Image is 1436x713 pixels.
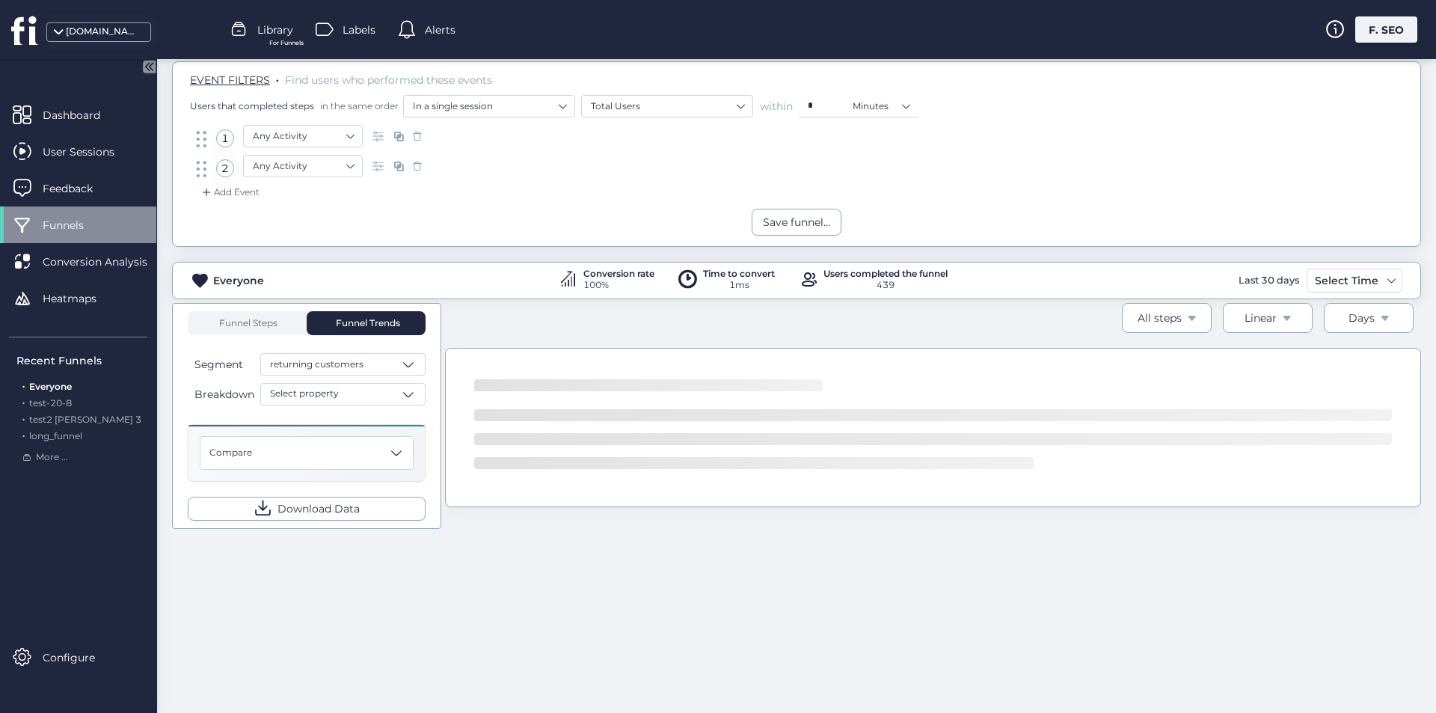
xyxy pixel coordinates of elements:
[216,159,234,177] div: 2
[1245,310,1277,326] div: Linear
[190,100,314,112] span: Users that completed steps
[16,352,147,369] div: Recent Funnels
[43,649,117,666] span: Configure
[277,501,360,517] span: Download Data
[29,381,72,392] span: Everyone
[270,387,339,401] span: Select property
[66,25,141,39] div: [DOMAIN_NAME]
[199,185,260,200] div: Add Event
[43,144,137,160] span: User Sessions
[43,290,119,307] span: Heatmaps
[703,278,775,293] div: 1ms
[43,180,115,197] span: Feedback
[43,217,106,233] span: Funnels
[29,397,72,408] span: test-20-8
[583,278,654,293] div: 100%
[253,125,353,147] nz-select-item: Any Activity
[1311,272,1382,290] div: Select Time
[29,414,141,425] span: test2 [PERSON_NAME] 3
[425,22,455,38] span: Alerts
[29,430,82,441] span: long_funnel
[1324,303,1414,333] button: Days
[43,107,123,123] span: Dashboard
[188,355,257,373] button: Segment
[22,394,25,408] span: .
[36,450,68,465] span: More ...
[216,129,234,147] div: 1
[276,70,279,85] span: .
[43,254,170,270] span: Conversion Analysis
[209,446,252,460] span: Compare
[1223,303,1313,333] button: Linear
[213,272,264,289] div: Everyone
[257,22,293,38] span: Library
[823,269,948,278] div: Users completed the funnel
[703,269,775,278] div: Time to convert
[1355,16,1417,43] div: F. SEO
[190,73,270,87] span: EVENT FILTERS
[1122,303,1212,333] button: All steps
[853,95,909,117] nz-select-item: Minutes
[218,319,277,328] span: Funnel Steps
[270,358,363,372] span: returning customers
[22,411,25,425] span: .
[22,427,25,441] span: .
[1138,310,1182,326] div: All steps
[22,378,25,392] span: .
[285,73,492,87] span: Find users who performed these events
[269,38,304,48] span: For Funnels
[188,497,426,521] button: Download Data
[188,385,257,403] button: Breakdown
[194,356,243,373] span: Segment
[1235,269,1303,293] div: Last 30 days
[343,22,375,38] span: Labels
[413,95,565,117] nz-select-item: In a single session
[253,155,353,177] nz-select-item: Any Activity
[1348,310,1375,326] div: Days
[763,214,830,230] div: Save funnel...
[194,386,254,403] span: Breakdown
[317,100,399,112] span: in the same order
[823,278,948,293] div: 439
[591,95,743,117] nz-select-item: Total Users
[332,319,400,328] span: Funnel Trends
[583,269,654,278] div: Conversion rate
[760,99,793,114] span: within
